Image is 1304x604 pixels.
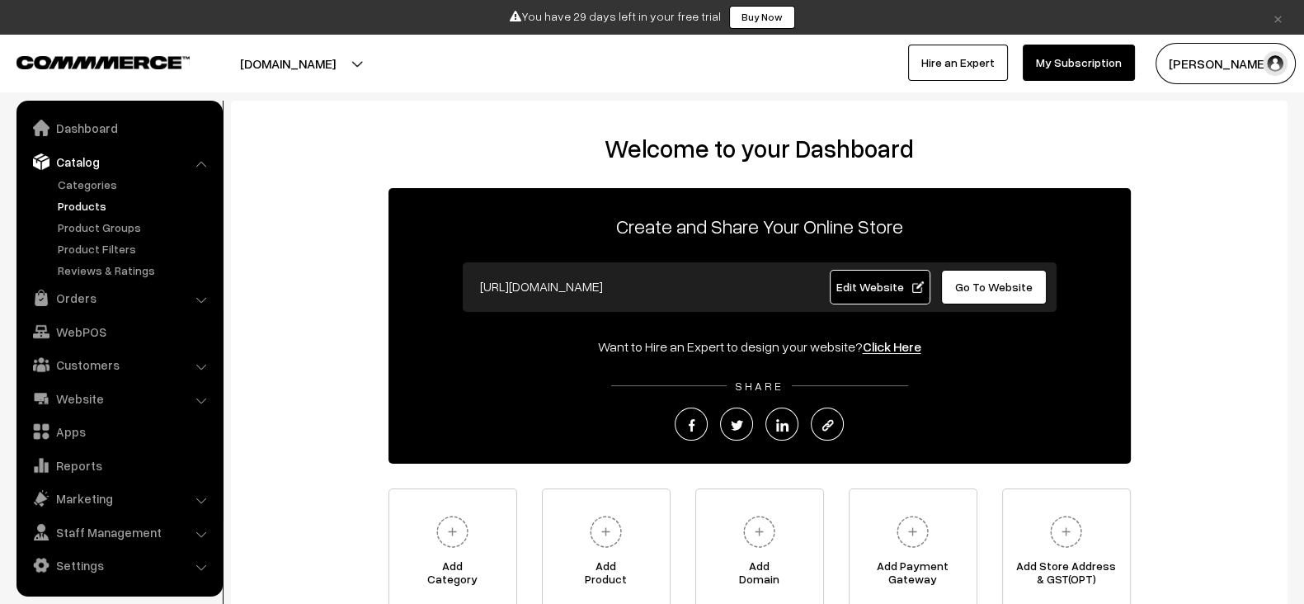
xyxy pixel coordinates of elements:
div: You have 29 days left in your free trial [6,6,1298,29]
a: Products [54,197,217,215]
span: Go To Website [955,280,1033,294]
span: Add Domain [696,559,823,592]
a: Edit Website [830,270,930,304]
span: Add Product [543,559,670,592]
a: Dashboard [21,113,217,143]
button: [PERSON_NAME] [1156,43,1296,84]
h2: Welcome to your Dashboard [247,134,1271,163]
a: My Subscription [1023,45,1135,81]
a: × [1267,7,1289,27]
a: COMMMERCE [16,51,161,71]
span: Edit Website [836,280,924,294]
a: Apps [21,417,217,446]
a: Hire an Expert [908,45,1008,81]
span: Add Category [389,559,516,592]
a: Reports [21,451,217,480]
a: Website [21,384,217,413]
a: Orders [21,283,217,313]
img: plus.svg [1043,509,1089,554]
span: Add Payment Gateway [850,559,977,592]
a: Product Filters [54,240,217,257]
img: COMMMERCE [16,56,190,68]
a: Reviews & Ratings [54,262,217,279]
button: [DOMAIN_NAME] [182,43,393,84]
a: Product Groups [54,219,217,236]
a: Settings [21,550,217,580]
a: WebPOS [21,317,217,347]
img: plus.svg [430,509,475,554]
img: user [1263,51,1288,76]
img: plus.svg [737,509,782,554]
a: Staff Management [21,517,217,547]
a: Customers [21,350,217,380]
a: Categories [54,176,217,193]
span: SHARE [727,379,792,393]
img: plus.svg [583,509,628,554]
a: Marketing [21,484,217,513]
div: Want to Hire an Expert to design your website? [388,337,1131,356]
p: Create and Share Your Online Store [388,211,1131,241]
span: Add Store Address & GST(OPT) [1003,559,1130,592]
a: Click Here [863,338,921,355]
a: Go To Website [941,270,1047,304]
img: plus.svg [890,509,935,554]
a: Catalog [21,147,217,177]
a: Buy Now [729,6,795,29]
